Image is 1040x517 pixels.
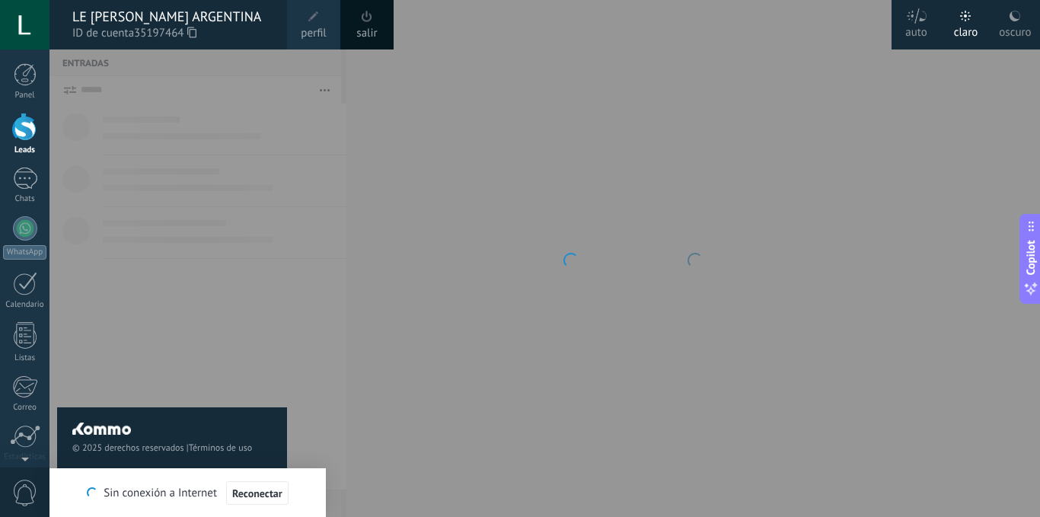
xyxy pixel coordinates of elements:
[3,145,47,155] div: Leads
[356,25,377,42] a: salir
[3,91,47,101] div: Panel
[3,300,47,310] div: Calendario
[87,480,288,506] div: Sin conexión a Internet
[134,25,196,42] span: 35197464
[3,353,47,363] div: Listas
[3,194,47,204] div: Chats
[3,245,46,260] div: WhatsApp
[3,403,47,413] div: Correo
[226,481,289,506] button: Reconectar
[954,10,978,49] div: claro
[1023,240,1038,275] span: Copilot
[72,25,272,42] span: ID de cuenta
[301,25,326,42] span: perfil
[72,442,272,454] span: © 2025 derechos reservados |
[232,488,282,499] span: Reconectar
[905,10,927,49] div: auto
[72,8,272,25] div: LE [PERSON_NAME] ARGENTINA
[999,10,1031,49] div: oscuro
[189,442,252,454] a: Términos de uso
